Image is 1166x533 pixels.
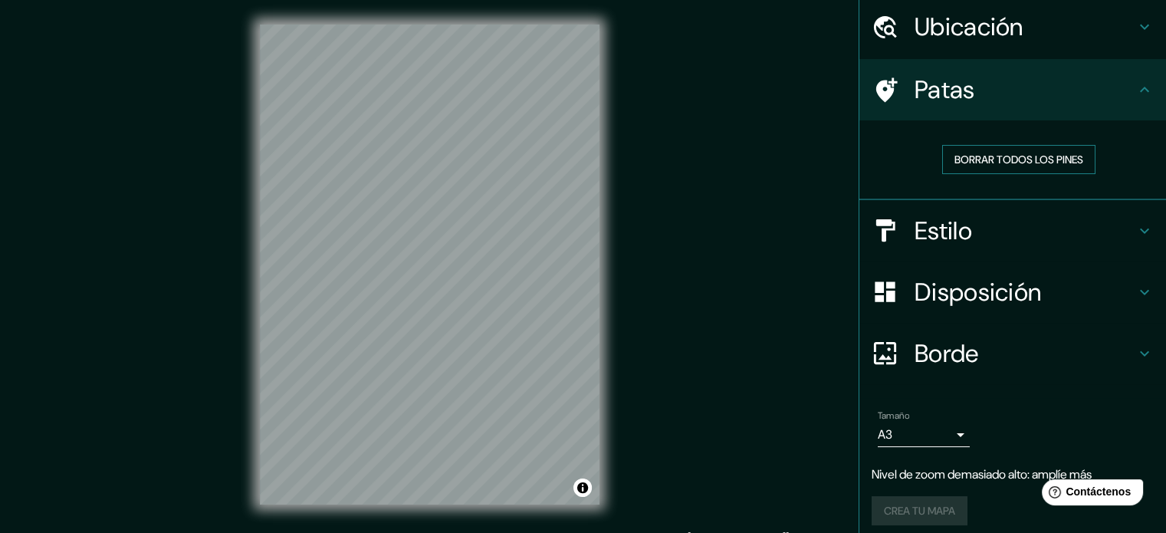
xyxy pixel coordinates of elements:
font: Tamaño [878,410,909,422]
button: Borrar todos los pines [942,145,1095,174]
font: Patas [915,74,975,106]
div: A3 [878,423,970,447]
font: Borde [915,337,979,370]
div: Disposición [859,262,1166,323]
div: Estilo [859,200,1166,262]
iframe: Lanzador de widgets de ayuda [1030,473,1149,516]
font: Estilo [915,215,972,247]
font: Ubicación [915,11,1023,43]
canvas: Mapa [260,25,599,505]
div: Borde [859,323,1166,384]
font: Disposición [915,276,1041,308]
font: Borrar todos los pines [954,153,1083,166]
button: Activar o desactivar atribución [573,479,592,497]
font: Nivel de zoom demasiado alto: amplíe más [872,466,1092,482]
div: Patas [859,59,1166,120]
font: A3 [878,426,892,443]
